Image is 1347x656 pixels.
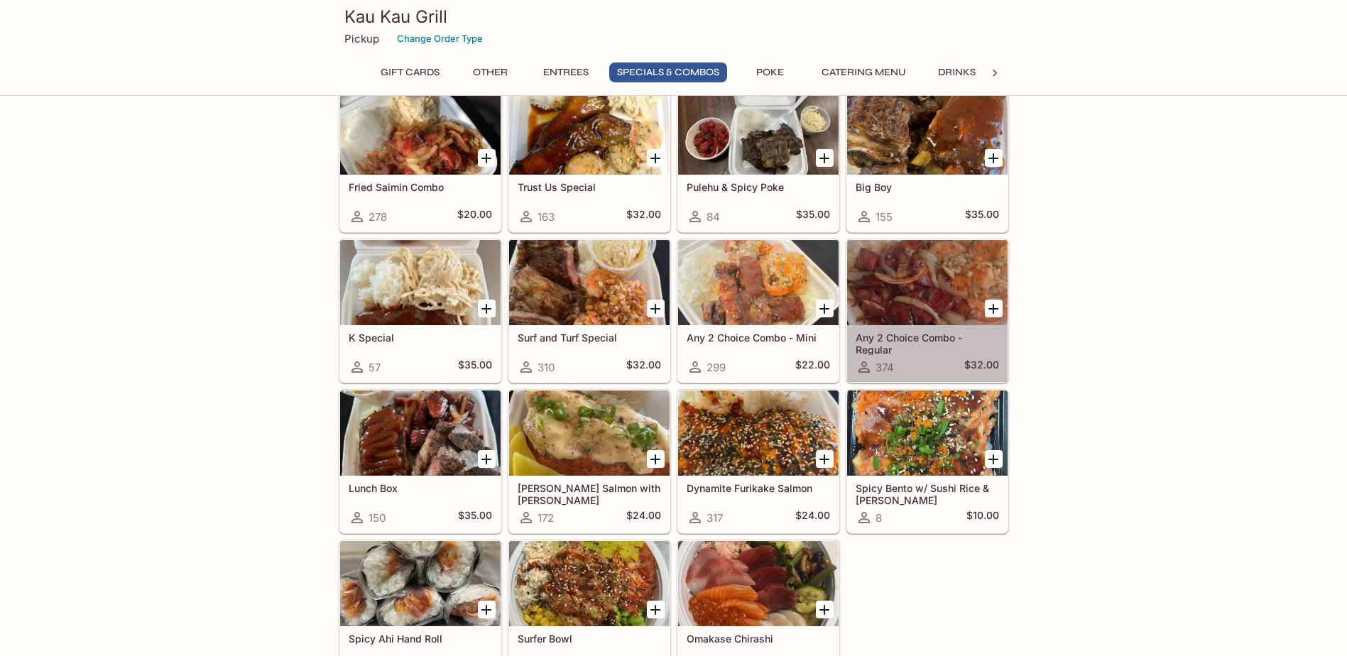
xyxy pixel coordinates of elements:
p: Pickup [344,32,379,45]
a: Trust Us Special163$32.00 [508,89,670,232]
h5: Spicy Ahi Hand Roll [349,633,492,645]
h5: $35.00 [458,359,492,376]
a: Dynamite Furikake Salmon317$24.00 [677,390,839,533]
div: Ora King Salmon with Aburi Garlic Mayo [509,390,670,476]
span: 150 [369,511,386,525]
button: Add Ora King Salmon with Aburi Garlic Mayo [647,450,665,468]
span: 172 [538,511,554,525]
div: Pulehu & Spicy Poke [678,89,839,175]
button: Add Trust Us Special [647,149,665,167]
div: Dynamite Furikake Salmon [678,390,839,476]
h5: $24.00 [795,509,830,526]
div: Lunch Box [340,390,501,476]
button: Add Spicy Bento w/ Sushi Rice & Nori [985,450,1003,468]
button: Add Any 2 Choice Combo - Mini [816,300,834,317]
button: Other [459,62,523,82]
div: Spicy Bento w/ Sushi Rice & Nori [847,390,1008,476]
button: Add Fried Saimin Combo [478,149,496,167]
button: Add Spicy Ahi Hand Roll [478,601,496,618]
span: 155 [876,210,893,224]
h5: $20.00 [457,208,492,225]
div: Trust Us Special [509,89,670,175]
span: 278 [369,210,387,224]
a: Spicy Bento w/ Sushi Rice & [PERSON_NAME]8$10.00 [846,390,1008,533]
button: Add K Special [478,300,496,317]
button: Add Dynamite Furikake Salmon [816,450,834,468]
div: Any 2 Choice Combo - Mini [678,240,839,325]
h5: Surf and Turf Special [518,332,661,344]
a: Any 2 Choice Combo - Mini299$22.00 [677,239,839,383]
a: Lunch Box150$35.00 [339,390,501,533]
a: Pulehu & Spicy Poke84$35.00 [677,89,839,232]
div: K Special [340,240,501,325]
div: Fried Saimin Combo [340,89,501,175]
h5: $22.00 [795,359,830,376]
h5: [PERSON_NAME] Salmon with [PERSON_NAME] [518,482,661,505]
button: Add Surf and Turf Special [647,300,665,317]
h5: $10.00 [966,509,999,526]
span: 317 [707,511,723,525]
h5: $35.00 [458,509,492,526]
div: Any 2 Choice Combo - Regular [847,240,1008,325]
a: Fried Saimin Combo278$20.00 [339,89,501,232]
span: 310 [538,361,555,374]
a: Any 2 Choice Combo - Regular374$32.00 [846,239,1008,383]
button: Add Pulehu & Spicy Poke [816,149,834,167]
button: Entrees [534,62,598,82]
h5: Fried Saimin Combo [349,181,492,193]
span: 8 [876,511,882,525]
a: Surf and Turf Special310$32.00 [508,239,670,383]
button: Change Order Type [391,28,489,50]
button: Add Big Boy [985,149,1003,167]
h5: $35.00 [965,208,999,225]
div: Spicy Ahi Hand Roll [340,541,501,626]
h5: Big Boy [856,181,999,193]
button: Specials & Combos [609,62,727,82]
h5: Lunch Box [349,482,492,494]
h5: $32.00 [964,359,999,376]
h5: Omakase Chirashi [687,633,830,645]
h5: $35.00 [796,208,830,225]
button: Add Surfer Bowl [647,601,665,618]
h5: Surfer Bowl [518,633,661,645]
div: Omakase Chirashi [678,541,839,626]
h5: Trust Us Special [518,181,661,193]
h5: $24.00 [626,509,661,526]
h5: Spicy Bento w/ Sushi Rice & [PERSON_NAME] [856,482,999,505]
h5: $32.00 [626,359,661,376]
h3: Kau Kau Grill [344,6,1003,28]
h5: $32.00 [626,208,661,225]
span: 163 [538,210,555,224]
a: Big Boy155$35.00 [846,89,1008,232]
h5: Any 2 Choice Combo - Mini [687,332,830,344]
div: Big Boy [847,89,1008,175]
button: Add Omakase Chirashi [816,601,834,618]
h5: K Special [349,332,492,344]
button: Add Lunch Box [478,450,496,468]
h5: Any 2 Choice Combo - Regular [856,332,999,355]
button: Drinks [925,62,989,82]
button: Catering Menu [814,62,914,82]
div: Surf and Turf Special [509,240,670,325]
h5: Pulehu & Spicy Poke [687,181,830,193]
h5: Dynamite Furikake Salmon [687,482,830,494]
span: 57 [369,361,381,374]
button: Gift Cards [373,62,447,82]
span: 84 [707,210,720,224]
button: Add Any 2 Choice Combo - Regular [985,300,1003,317]
a: [PERSON_NAME] Salmon with [PERSON_NAME]172$24.00 [508,390,670,533]
a: K Special57$35.00 [339,239,501,383]
button: Poke [738,62,802,82]
span: 299 [707,361,726,374]
span: 374 [876,361,894,374]
div: Surfer Bowl [509,541,670,626]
